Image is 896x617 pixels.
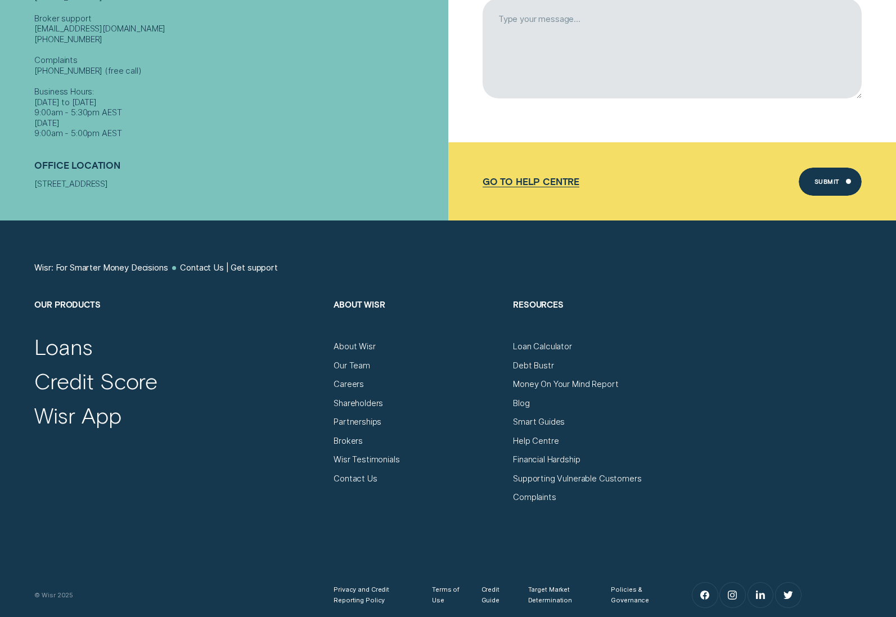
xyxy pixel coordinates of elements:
[611,584,663,605] a: Policies & Governance
[513,299,682,341] h2: Resources
[34,333,93,360] a: Loans
[432,584,462,605] a: Terms of Use
[34,367,157,394] a: Credit Score
[483,176,579,187] a: Go to Help Centre
[334,417,381,427] a: Partnerships
[334,584,413,605] a: Privacy and Credit Reporting Policy
[334,436,363,447] a: Brokers
[334,299,502,341] h2: About Wisr
[513,474,641,484] a: Supporting Vulnerable Customers
[513,492,556,503] a: Complaints
[34,299,323,341] h2: Our Products
[481,584,510,605] a: Credit Guide
[334,341,376,352] a: About Wisr
[513,417,565,427] a: Smart Guides
[34,263,168,273] a: Wisr: For Smarter Money Decisions
[34,179,443,190] div: [STREET_ADDRESS]
[720,583,745,608] a: Instagram
[513,379,618,390] a: Money On Your Mind Report
[692,583,718,608] a: Facebook
[334,379,364,390] a: Careers
[513,361,554,371] a: Debt Bustr
[334,361,370,371] a: Our Team
[29,590,328,601] div: © Wisr 2025
[34,160,443,179] h2: Office Location
[513,436,559,447] a: Help Centre
[513,398,529,409] a: Blog
[748,583,773,608] a: LinkedIn
[334,398,383,409] a: Shareholders
[528,584,592,605] a: Target Market Determination
[513,341,572,352] a: Loan Calculator
[776,583,801,608] a: Twitter
[34,402,121,429] a: Wisr App
[334,474,377,484] a: Contact Us
[513,454,580,465] a: Financial Hardship
[180,263,277,273] a: Contact Us | Get support
[334,454,399,465] a: Wisr Testimonials
[799,168,862,196] button: Submit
